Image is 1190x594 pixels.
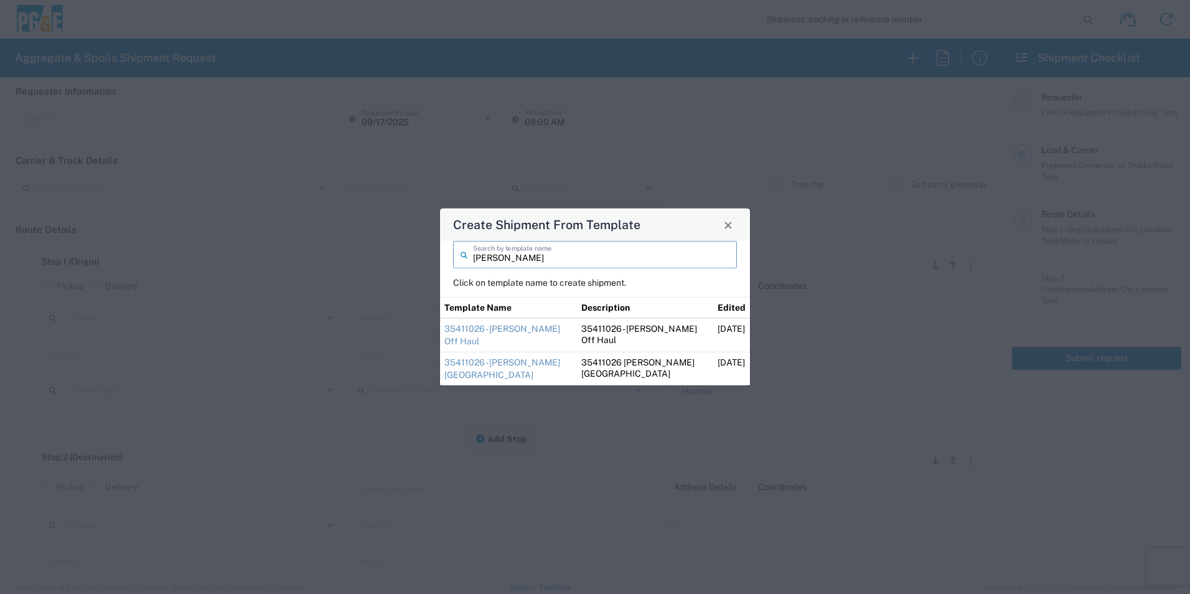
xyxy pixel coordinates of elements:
td: 35411026 - [PERSON_NAME] Off Haul [577,318,713,352]
th: Edited [713,297,750,318]
td: [DATE] [713,352,750,386]
a: 35411026 - [PERSON_NAME] Off Haul [444,324,560,346]
td: [DATE] [713,318,750,352]
table: Shipment templates [440,297,750,385]
a: 35411026 - [PERSON_NAME] [GEOGRAPHIC_DATA] [444,357,560,380]
th: Template Name [440,297,577,318]
button: Close [719,216,737,233]
td: 35411026 [PERSON_NAME] [GEOGRAPHIC_DATA] [577,352,713,386]
th: Description [577,297,713,318]
p: Click on template name to create shipment. [453,277,737,288]
h4: Create Shipment From Template [453,215,640,233]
